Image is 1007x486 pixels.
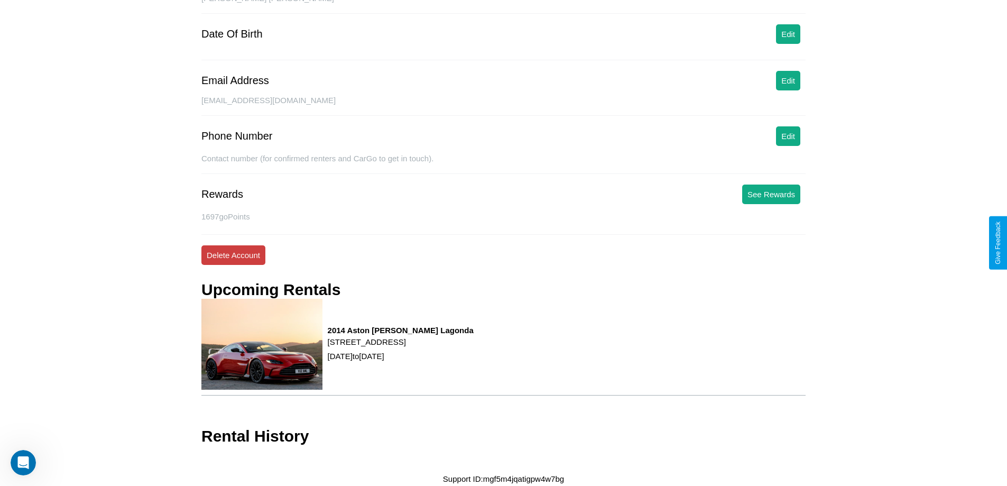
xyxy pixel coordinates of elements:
div: Phone Number [201,130,273,142]
button: Edit [776,71,800,90]
p: [STREET_ADDRESS] [328,335,474,349]
div: Contact number (for confirmed renters and CarGo to get in touch). [201,154,806,174]
div: Rewards [201,188,243,200]
iframe: Intercom live chat [11,450,36,475]
button: Edit [776,24,800,44]
h3: Rental History [201,427,309,445]
button: Edit [776,126,800,146]
p: [DATE] to [DATE] [328,349,474,363]
div: Email Address [201,75,269,87]
h3: Upcoming Rentals [201,281,340,299]
p: Support ID: mgf5m4jqatigpw4w7bg [443,472,564,486]
div: Give Feedback [994,222,1002,264]
h3: 2014 Aston [PERSON_NAME] Lagonda [328,326,474,335]
img: rental [201,299,322,389]
div: Date Of Birth [201,28,263,40]
button: Delete Account [201,245,265,265]
p: 1697 goPoints [201,209,806,224]
div: [EMAIL_ADDRESS][DOMAIN_NAME] [201,96,806,116]
button: See Rewards [742,185,800,204]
